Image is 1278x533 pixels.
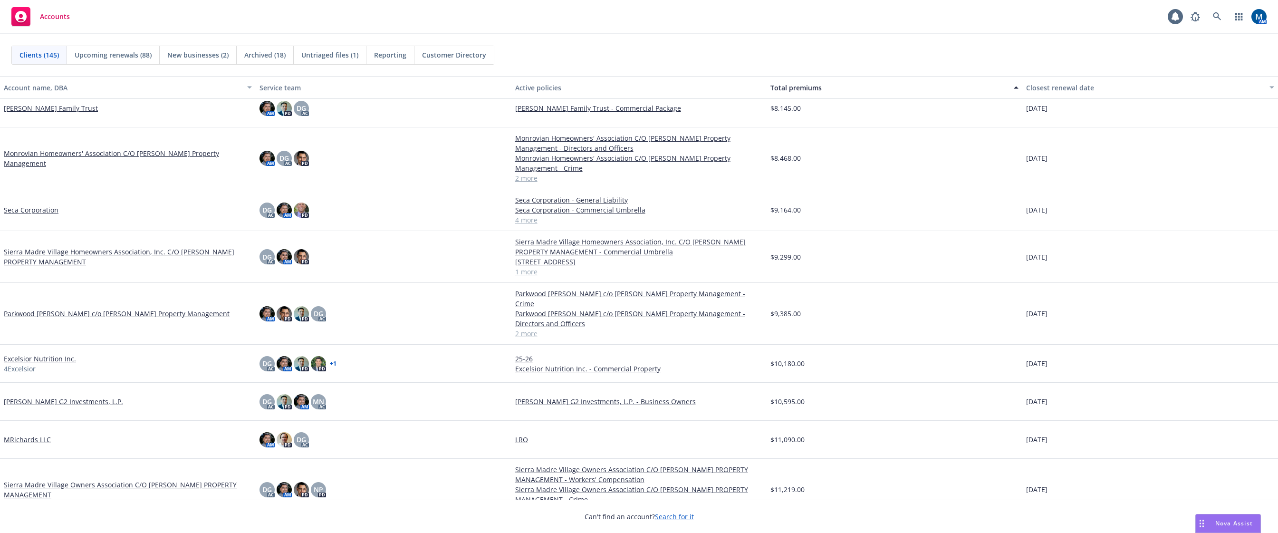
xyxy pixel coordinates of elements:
a: LRO [515,435,763,445]
a: Sierra Madre Village Homeowners Association, Inc. C/O [PERSON_NAME] PROPERTY MANAGEMENT - Commerc... [515,237,763,257]
div: Total premiums [770,83,1008,93]
span: [DATE] [1026,309,1047,319]
span: DG [314,309,323,319]
span: $11,090.00 [770,435,805,445]
span: [DATE] [1026,359,1047,368]
span: NP [314,485,323,494]
div: Drag to move [1196,514,1208,533]
span: Reporting [374,50,406,60]
a: + 1 [330,361,336,367]
span: [DATE] [1026,153,1047,163]
span: 4Excelsior [4,364,36,374]
img: photo [259,306,275,321]
span: DG [262,485,272,494]
a: Parkwood [PERSON_NAME] c/o [PERSON_NAME] Property Management [4,309,230,319]
a: Excelsior Nutrition Inc. - Commercial Property [515,364,763,374]
span: DG [262,397,272,407]
a: [PERSON_NAME] Family Trust - Commercial Package [515,103,763,113]
a: [STREET_ADDRESS] [515,257,763,267]
span: Untriaged files (1) [301,50,358,60]
span: DG [297,435,306,445]
a: Parkwood [PERSON_NAME] c/o [PERSON_NAME] Property Management - Directors and Officers [515,309,763,329]
span: Archived (18) [244,50,286,60]
img: photo [277,394,292,409]
a: Sierra Madre Village Owners Association C/O [PERSON_NAME] PROPERTY MANAGEMENT - Workers' Compensa... [515,465,763,485]
a: Excelsior Nutrition Inc. [4,354,76,364]
img: photo [259,432,275,447]
a: Search [1208,7,1227,26]
a: Search for it [655,512,694,521]
a: [PERSON_NAME] G2 Investments, L.P. [4,397,123,407]
a: Seca Corporation [4,205,58,215]
img: photo [1251,9,1267,24]
a: Seca Corporation - General Liability [515,195,763,205]
span: $9,299.00 [770,252,801,262]
img: photo [259,101,275,116]
img: photo [294,482,309,497]
img: photo [277,432,292,447]
button: Active policies [511,76,767,99]
span: Clients (145) [19,50,59,60]
span: [DATE] [1026,485,1047,494]
a: 25-26 [515,354,763,364]
img: photo [294,203,309,218]
img: photo [294,356,309,371]
span: [DATE] [1026,252,1047,262]
a: 4 more [515,215,763,225]
img: photo [294,151,309,166]
span: DG [262,359,272,368]
span: New businesses (2) [167,50,229,60]
span: Upcoming renewals (88) [75,50,152,60]
img: photo [277,203,292,218]
span: [DATE] [1026,103,1047,113]
a: Monrovian Homeowners' Association C/O [PERSON_NAME] Property Management [4,148,252,168]
a: 2 more [515,329,763,339]
img: photo [294,249,309,264]
span: DG [262,205,272,215]
span: [DATE] [1026,435,1047,445]
span: DG [279,153,289,163]
a: Parkwood [PERSON_NAME] c/o [PERSON_NAME] Property Management - Crime [515,289,763,309]
span: $8,468.00 [770,153,801,163]
span: MN [313,397,324,407]
span: Nova Assist [1215,519,1253,527]
span: $10,180.00 [770,359,805,368]
img: photo [277,249,292,264]
button: Nova Assist [1195,514,1261,533]
a: Report a Bug [1186,7,1205,26]
span: DG [297,103,306,113]
span: DG [262,252,272,262]
span: $9,164.00 [770,205,801,215]
button: Service team [256,76,511,99]
button: Closest renewal date [1022,76,1278,99]
img: photo [277,356,292,371]
a: Sierra Madre Village Homeowners Association, Inc. C/O [PERSON_NAME] PROPERTY MANAGEMENT [4,247,252,267]
a: Accounts [8,3,74,30]
span: $10,595.00 [770,397,805,407]
span: [DATE] [1026,205,1047,215]
a: Sierra Madre Village Owners Association C/O [PERSON_NAME] PROPERTY MANAGEMENT - Crime [515,485,763,504]
a: Monrovian Homeowners' Association C/O [PERSON_NAME] Property Management - Directors and Officers [515,133,763,153]
img: photo [294,306,309,321]
button: Total premiums [767,76,1022,99]
img: photo [277,482,292,497]
span: [DATE] [1026,397,1047,407]
a: Switch app [1230,7,1249,26]
span: Can't find an account? [585,512,694,522]
div: Active policies [515,83,763,93]
a: Monrovian Homeowners' Association C/O [PERSON_NAME] Property Management - Crime [515,153,763,173]
div: Closest renewal date [1026,83,1264,93]
img: photo [259,151,275,166]
span: $8,145.00 [770,103,801,113]
img: photo [277,101,292,116]
span: $11,219.00 [770,485,805,494]
span: Accounts [40,13,70,20]
img: photo [311,356,326,371]
a: Sierra Madre Village Owners Association C/O [PERSON_NAME] PROPERTY MANAGEMENT [4,480,252,500]
span: Customer Directory [422,50,486,60]
a: MRichards LLC [4,435,51,445]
